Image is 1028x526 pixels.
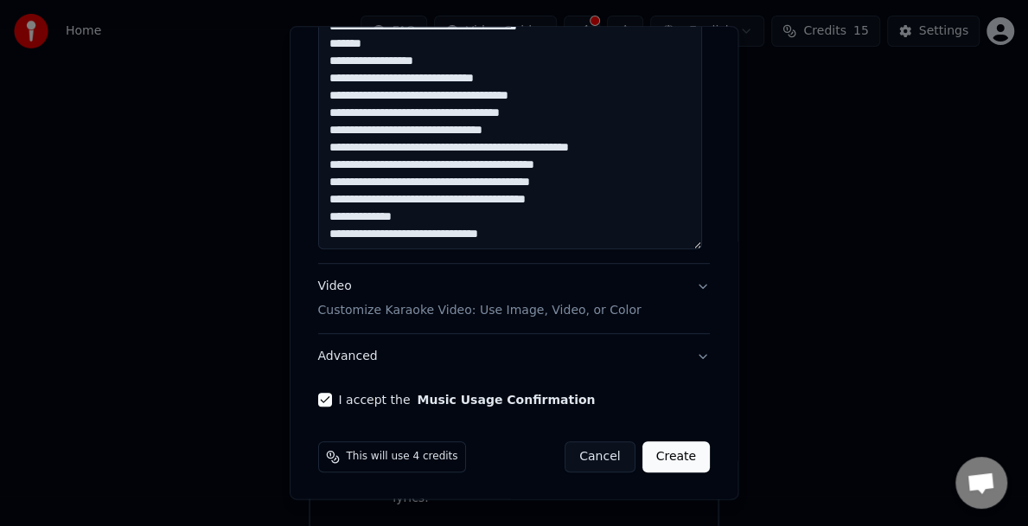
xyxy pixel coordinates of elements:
button: Advanced [318,334,711,379]
span: This will use 4 credits [347,450,458,464]
button: I accept the [418,394,596,406]
button: Create [642,441,711,472]
label: I accept the [339,394,596,406]
div: Video [318,278,642,319]
button: Cancel [565,441,635,472]
button: VideoCustomize Karaoke Video: Use Image, Video, or Color [318,264,711,333]
p: Customize Karaoke Video: Use Image, Video, or Color [318,302,642,319]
